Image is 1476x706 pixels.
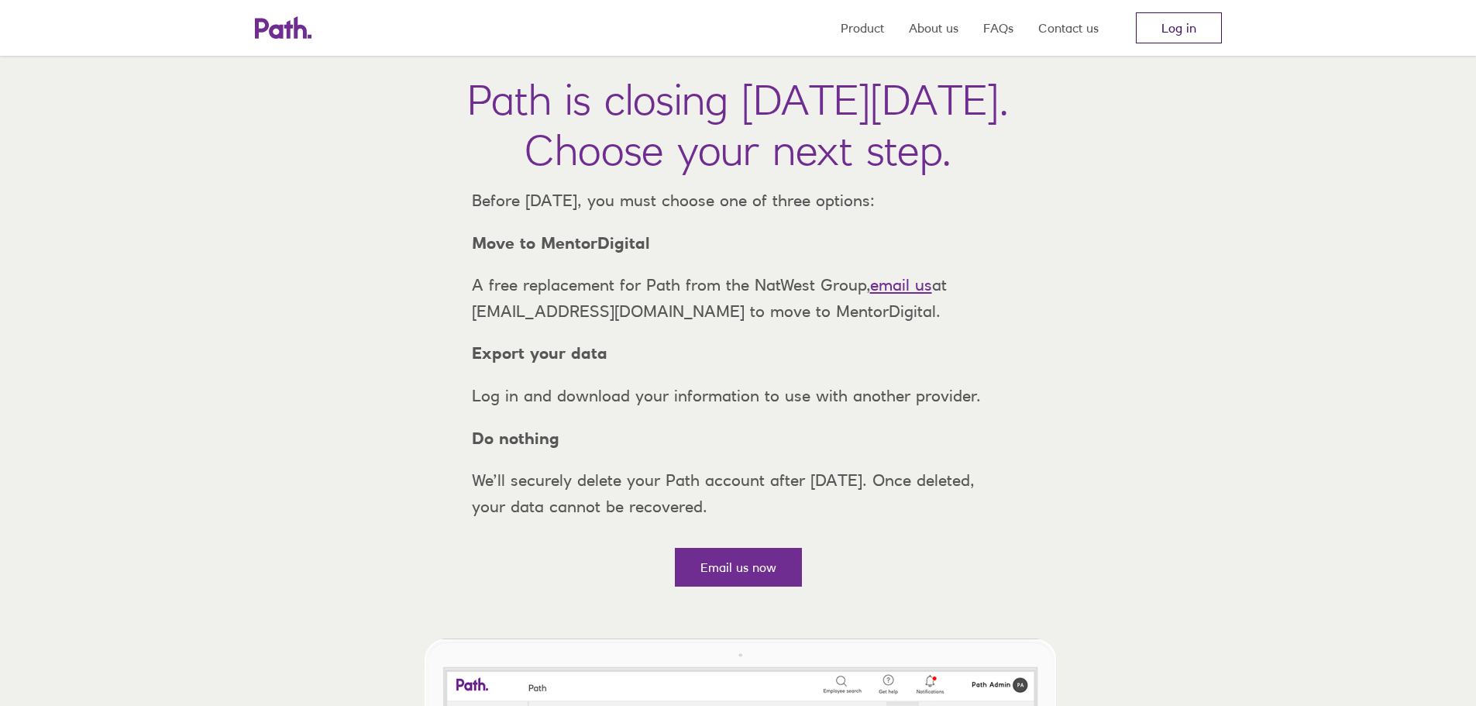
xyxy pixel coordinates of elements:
[870,275,932,294] a: email us
[675,548,802,587] a: Email us now
[459,467,1017,519] p: We’ll securely delete your Path account after [DATE]. Once deleted, your data cannot be recovered.
[472,233,650,253] strong: Move to MentorDigital
[1136,12,1222,43] a: Log in
[459,272,1017,324] p: A free replacement for Path from the NatWest Group, at [EMAIL_ADDRESS][DOMAIN_NAME] to move to Me...
[459,188,1017,214] p: Before [DATE], you must choose one of three options:
[459,383,1017,409] p: Log in and download your information to use with another provider.
[467,74,1009,175] h1: Path is closing [DATE][DATE]. Choose your next step.
[472,343,607,363] strong: Export your data
[472,429,559,448] strong: Do nothing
